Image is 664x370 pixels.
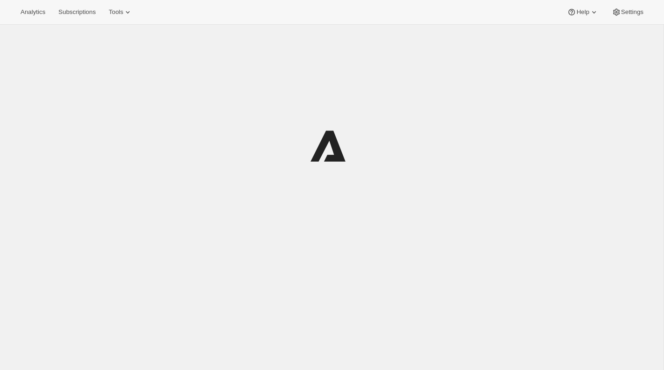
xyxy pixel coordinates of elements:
span: Settings [621,8,643,16]
span: Help [576,8,589,16]
button: Subscriptions [53,6,101,19]
span: Analytics [21,8,45,16]
button: Settings [606,6,649,19]
button: Help [561,6,604,19]
button: Tools [103,6,138,19]
button: Analytics [15,6,51,19]
span: Tools [109,8,123,16]
span: Subscriptions [58,8,96,16]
